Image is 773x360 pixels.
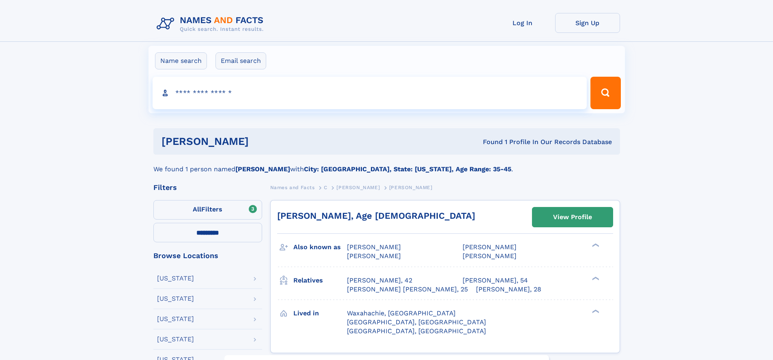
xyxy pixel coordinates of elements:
a: Log In [490,13,555,33]
h3: Also known as [293,240,347,254]
b: [PERSON_NAME] [235,165,290,173]
a: [PERSON_NAME] [336,182,380,192]
div: ❯ [590,308,600,314]
a: [PERSON_NAME], 42 [347,276,412,285]
span: C [324,185,327,190]
div: [US_STATE] [157,295,194,302]
a: Sign Up [555,13,620,33]
a: Names and Facts [270,182,315,192]
span: [PERSON_NAME] [463,252,517,260]
h3: Lived in [293,306,347,320]
h3: Relatives [293,274,347,287]
div: [US_STATE] [157,275,194,282]
div: We found 1 person named with . [153,155,620,174]
span: [PERSON_NAME] [336,185,380,190]
div: [US_STATE] [157,336,194,343]
a: View Profile [532,207,613,227]
span: [PERSON_NAME] [347,243,401,251]
div: View Profile [553,208,592,226]
span: [GEOGRAPHIC_DATA], [GEOGRAPHIC_DATA] [347,327,486,335]
a: [PERSON_NAME], 28 [476,285,541,294]
a: [PERSON_NAME], Age [DEMOGRAPHIC_DATA] [277,211,475,221]
label: Name search [155,52,207,69]
label: Email search [215,52,266,69]
img: Logo Names and Facts [153,13,270,35]
div: ❯ [590,243,600,248]
b: City: [GEOGRAPHIC_DATA], State: [US_STATE], Age Range: 35-45 [304,165,511,173]
div: [US_STATE] [157,316,194,322]
span: Waxahachie, [GEOGRAPHIC_DATA] [347,309,456,317]
label: Filters [153,200,262,220]
div: Found 1 Profile In Our Records Database [366,138,612,147]
div: Filters [153,184,262,191]
a: C [324,182,327,192]
button: Search Button [590,77,620,109]
a: [PERSON_NAME] [PERSON_NAME], 25 [347,285,468,294]
span: All [193,205,201,213]
span: [PERSON_NAME] [389,185,433,190]
span: [PERSON_NAME] [463,243,517,251]
h1: [PERSON_NAME] [161,136,366,147]
a: [PERSON_NAME], 54 [463,276,528,285]
input: search input [153,77,587,109]
span: [GEOGRAPHIC_DATA], [GEOGRAPHIC_DATA] [347,318,486,326]
div: Browse Locations [153,252,262,259]
div: ❯ [590,276,600,281]
span: [PERSON_NAME] [347,252,401,260]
